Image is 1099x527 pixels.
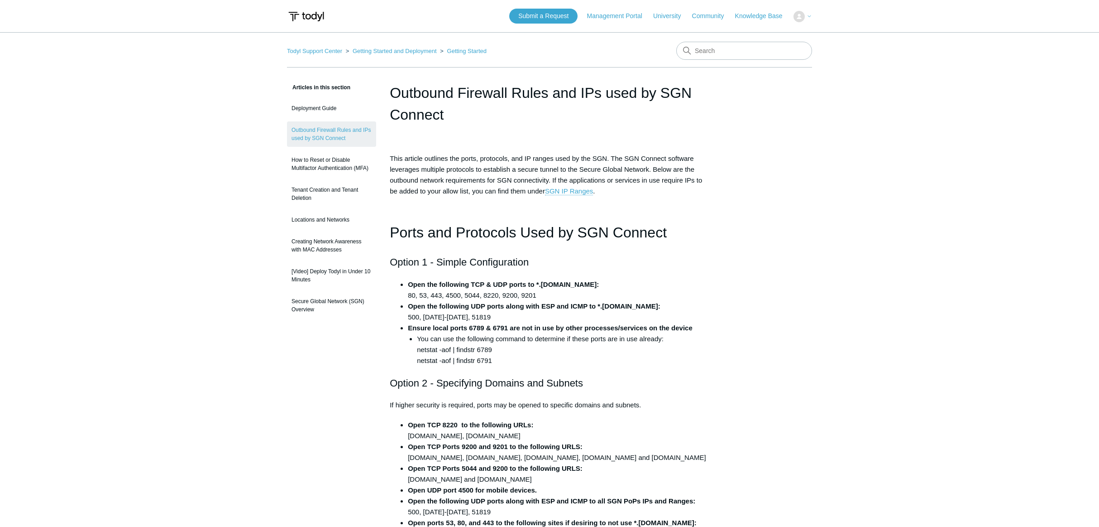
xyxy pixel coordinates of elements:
h1: Ports and Protocols Used by SGN Connect [390,221,709,244]
a: University [653,11,690,21]
a: Deployment Guide [287,100,376,117]
strong: Open TCP Ports 5044 and 9200 to the following URLS: [408,464,583,472]
li: [DOMAIN_NAME], [DOMAIN_NAME], [DOMAIN_NAME], [DOMAIN_NAME] and [DOMAIN_NAME] [408,441,709,463]
span: This article outlines the ports, protocols, and IP ranges used by the SGN. The SGN Connect softwa... [390,155,702,195]
a: Submit a Request [509,9,578,24]
a: Getting Started and Deployment [353,48,437,54]
img: Todyl Support Center Help Center home page [287,8,325,25]
li: 500, [DATE]-[DATE], 51819 [408,496,709,517]
a: Community [692,11,733,21]
h1: Outbound Firewall Rules and IPs used by SGN Connect [390,82,709,126]
li: 500, [DATE]-[DATE], 51819 [408,301,709,323]
strong: Open ports 53, 80, and 443 to the following sites if desiring to not use *.[DOMAIN_NAME]: [408,519,697,527]
a: SGN IP Ranges [545,187,593,195]
strong: Open TCP 8220 to the following URLs: [408,421,533,429]
strong: Open the following UDP ports along with ESP and ICMP to *.[DOMAIN_NAME]: [408,302,660,310]
a: Getting Started [447,48,487,54]
li: [DOMAIN_NAME] and [DOMAIN_NAME] [408,463,709,485]
strong: Ensure local ports 6789 & 6791 are not in use by other processes/services on the device [408,324,693,332]
strong: Open TCP Ports 9200 and 9201 to the following URLS: [408,443,583,450]
li: [DOMAIN_NAME], [DOMAIN_NAME] [408,420,709,441]
span: Articles in this section [287,84,350,91]
strong: Open the following TCP & UDP ports to *.[DOMAIN_NAME]: [408,280,599,288]
li: 80, 53, 443, 4500, 5044, 8220, 9200, 9201 [408,279,709,301]
a: Todyl Support Center [287,48,342,54]
a: Creating Network Awareness with MAC Addresses [287,233,376,258]
a: [Video] Deploy Todyl in Under 10 Minutes [287,263,376,288]
a: Outbound Firewall Rules and IPs used by SGN Connect [287,121,376,147]
li: Getting Started and Deployment [344,48,439,54]
p: If higher security is required, ports may be opened to specific domains and subnets. [390,400,709,411]
h2: Option 1 - Simple Configuration [390,254,709,270]
strong: Open the following UDP ports along with ESP and ICMP to all SGN PoPs IPs and Ranges: [408,497,695,505]
a: Locations and Networks [287,211,376,228]
li: Getting Started [438,48,487,54]
li: Todyl Support Center [287,48,344,54]
a: Tenant Creation and Tenant Deletion [287,181,376,207]
input: Search [676,42,812,60]
a: Secure Global Network (SGN) Overview [287,293,376,318]
li: You can use the following command to determine if these ports are in use already: netstat -aof | ... [417,334,709,366]
a: How to Reset or Disable Multifactor Authentication (MFA) [287,151,376,177]
a: Knowledge Base [735,11,792,21]
strong: Open UDP port 4500 for mobile devices. [408,486,537,494]
h2: Option 2 - Specifying Domains and Subnets [390,375,709,391]
a: Management Portal [587,11,651,21]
